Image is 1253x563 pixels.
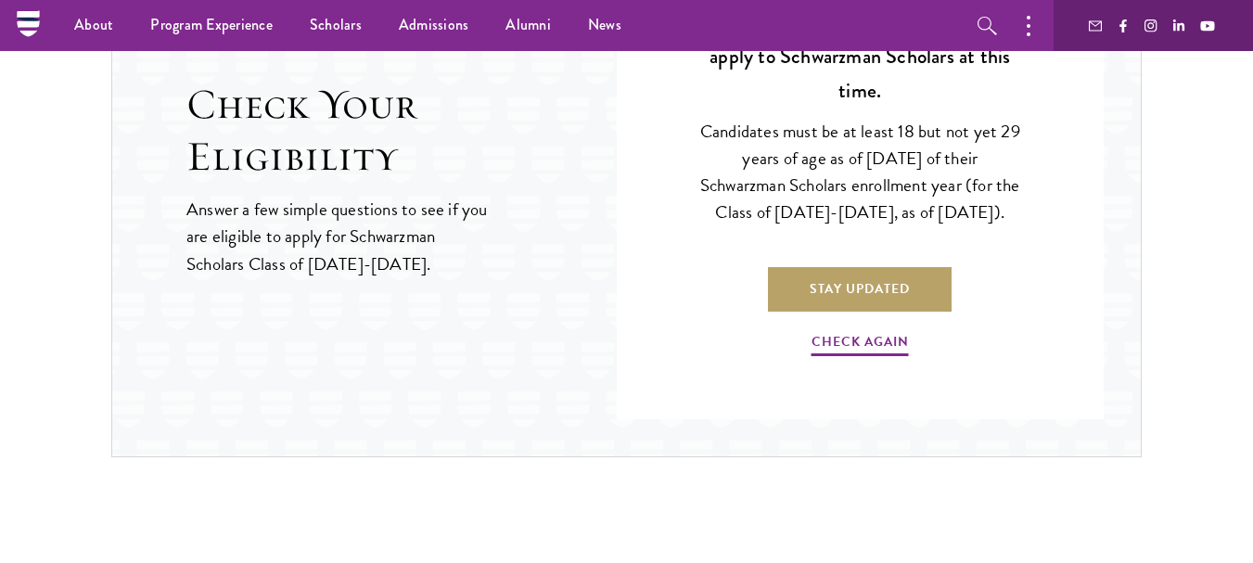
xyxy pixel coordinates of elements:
[186,196,490,276] p: Answer a few simple questions to see if you are eligible to apply for Schwarzman Scholars Class o...
[710,6,1011,106] strong: Unfortunately, you are not eligible to apply to Schwarzman Scholars at this time.
[768,267,952,312] a: Stay Updated
[186,79,617,183] h2: Check Your Eligibility
[700,118,1021,225] p: Candidates must be at least 18 but not yet 29 years of age as of [DATE] of their Schwarzman Schol...
[812,330,909,359] a: Check Again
